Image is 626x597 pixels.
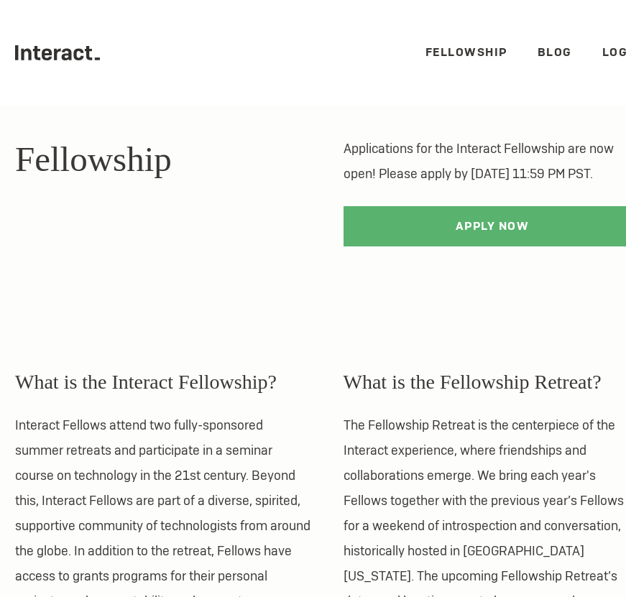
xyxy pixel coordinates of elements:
[15,136,313,182] h1: Fellowship
[425,45,507,60] a: Fellowship
[538,45,572,60] a: Blog
[15,367,313,397] h3: What is the Interact Fellowship?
